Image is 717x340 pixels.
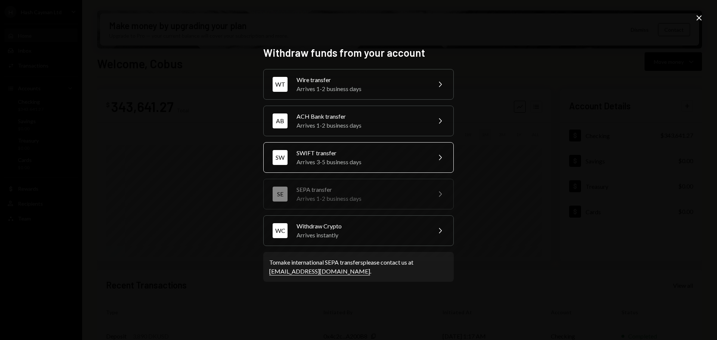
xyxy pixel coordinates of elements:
[297,149,426,157] div: SWIFT transfer
[263,142,454,173] button: SWSWIFT transferArrives 3-5 business days
[273,113,288,128] div: AB
[297,112,426,121] div: ACH Bank transfer
[263,215,454,246] button: WCWithdraw CryptoArrives instantly
[297,84,426,93] div: Arrives 1-2 business days
[263,69,454,100] button: WTWire transferArrives 1-2 business days
[263,46,454,60] h2: Withdraw funds from your account
[273,223,288,238] div: WC
[273,187,288,202] div: SE
[297,75,426,84] div: Wire transfer
[263,179,454,209] button: SESEPA transferArrives 1-2 business days
[273,77,288,92] div: WT
[297,185,426,194] div: SEPA transfer
[273,150,288,165] div: SW
[297,194,426,203] div: Arrives 1-2 business days
[297,222,426,231] div: Withdraw Crypto
[269,268,370,275] a: [EMAIL_ADDRESS][DOMAIN_NAME]
[297,231,426,240] div: Arrives instantly
[297,121,426,130] div: Arrives 1-2 business days
[269,258,448,276] div: To make international SEPA transfers please contact us at .
[297,157,426,166] div: Arrives 3-5 business days
[263,106,454,136] button: ABACH Bank transferArrives 1-2 business days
